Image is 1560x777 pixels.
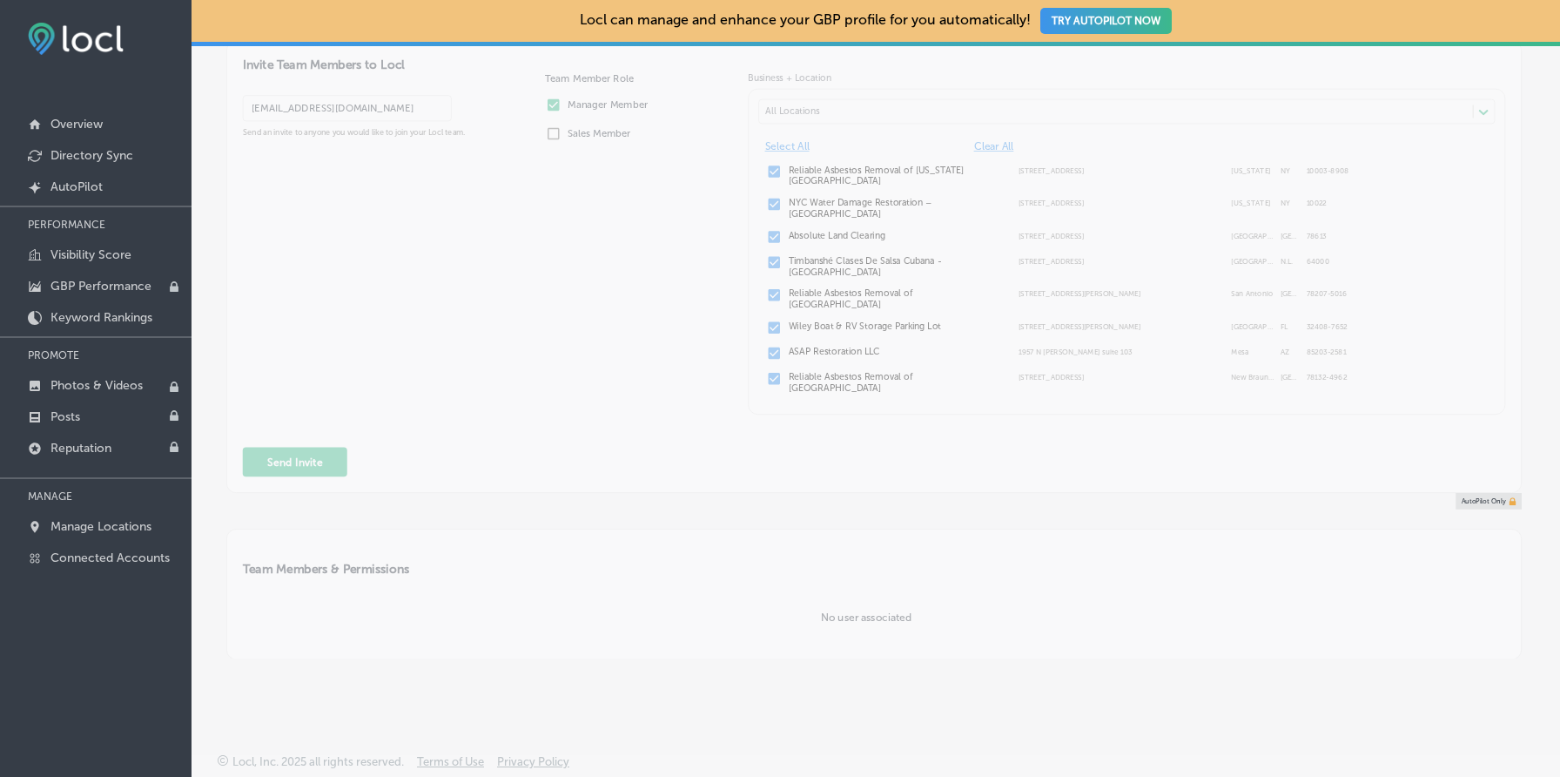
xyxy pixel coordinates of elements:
[50,148,133,163] p: Directory Sync
[50,279,151,294] p: GBP Performance
[50,117,103,132] p: Overview
[50,409,80,424] p: Posts
[232,755,404,768] p: Locl, Inc. 2025 all rights reserved.
[497,755,569,777] a: Privacy Policy
[1040,8,1172,34] button: TRY AUTOPILOT NOW
[50,310,152,325] p: Keyword Rankings
[28,23,124,55] img: fda3e92497d09a02dc62c9cd864e3231.png
[50,378,143,393] p: Photos & Videos
[50,519,151,534] p: Manage Locations
[417,755,484,777] a: Terms of Use
[50,441,111,456] p: Reputation
[50,247,131,262] p: Visibility Score
[50,551,170,565] p: Connected Accounts
[50,179,103,194] p: AutoPilot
